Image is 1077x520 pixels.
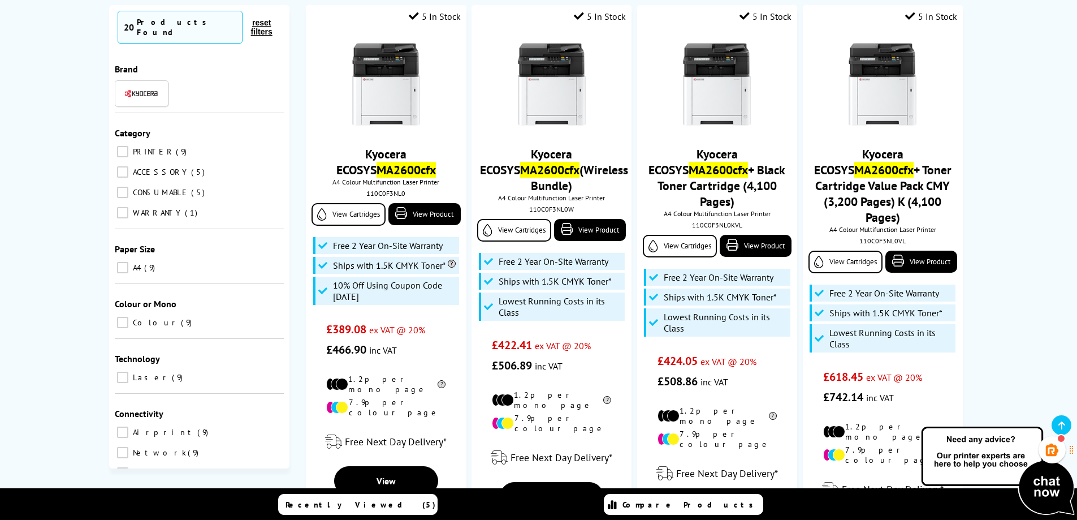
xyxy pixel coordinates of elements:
[117,146,128,157] input: PRINTER 9
[197,427,211,437] span: 9
[643,458,791,489] div: modal_delivery
[117,262,128,273] input: A4 9
[520,162,579,178] mark: MA2600cfx
[676,467,778,480] span: Free Next Day Delivery*
[823,369,863,384] span: £618.45
[829,287,939,299] span: Free 2 Year On-Site Warranty
[286,500,436,510] span: Recently Viewed (5)
[377,475,396,487] span: View
[829,327,953,350] span: Lowest Running Costs in its Class
[664,272,773,283] span: Free 2 Year On-Site Warranty
[345,435,447,448] span: Free Next Day Delivery*
[130,263,143,273] span: A4
[115,408,163,419] span: Connectivity
[554,219,626,241] a: View Product
[509,42,594,127] img: kyocera-ma2600cfx-front-main-small.jpg
[312,178,460,186] span: A4 Colour Multifunction Laser Printer
[117,317,128,328] input: Colour 9
[480,146,628,194] a: Kyocera ECOSYSMA2600cfx(Wireless Bundle)
[115,243,155,255] span: Paper Size
[124,89,158,98] img: Kyocera
[130,317,180,328] span: Colour
[823,422,942,442] li: 1.2p per mono page
[535,360,563,372] span: inc VAT
[689,162,748,178] mark: MA2600cfx
[130,468,153,478] span: USB
[137,17,236,37] div: Products Found
[499,276,612,287] span: Ships with 1.5K CMYK Toner*
[181,317,194,328] span: 9
[124,22,134,33] span: 20
[326,342,366,357] span: £466.90
[312,203,386,226] a: View Cartridges
[720,235,791,257] a: View Product
[905,11,957,22] div: 5 In Stock
[499,256,608,267] span: Free 2 Year On-Site Warranty
[477,442,626,474] div: modal_delivery
[492,338,532,353] span: £422.41
[492,413,611,433] li: 7.9p per colour page
[854,162,914,178] mark: MA2600cfx
[409,11,461,22] div: 5 In Stock
[477,219,551,242] a: View Cartridges
[333,280,456,302] span: 10% Off Using Coupon Code [DATE]
[492,390,611,410] li: 1.2p per mono page
[808,474,957,505] div: modal_delivery
[477,194,626,202] span: A4 Colour Multifunction Laser Printer
[336,146,436,178] a: Kyocera ECOSYSMA2600cfx
[866,392,894,403] span: inc VAT
[130,167,190,177] span: ACCESSORY
[334,466,438,496] a: View
[511,451,612,464] span: Free Next Day Delivery*
[388,203,460,225] a: View Product
[500,482,604,512] a: View
[808,251,883,273] a: View Cartridges
[811,237,954,245] div: 110C0F3NL0VL
[492,358,532,373] span: £506.89
[814,146,951,225] a: Kyocera ECOSYSMA2600cfx+ Toner Cartridge Value Pack CMY (3,200 Pages) K (4,100 Pages)
[312,426,460,458] div: modal_delivery
[604,494,763,515] a: Compare Products
[664,311,787,334] span: Lowest Running Costs in its Class
[115,298,176,310] span: Colour or Mono
[535,340,591,351] span: ex VAT @ 20%
[130,208,184,218] span: WARRANTY
[154,468,167,478] span: 9
[648,146,785,209] a: Kyocera ECOSYSMA2600cfx+ Black Toner Cartridge (4,100 Pages)
[499,295,622,318] span: Lowest Running Costs in its Class
[369,345,397,356] span: inc VAT
[188,448,201,458] span: 9
[185,208,200,218] span: 1
[333,240,443,251] span: Free 2 Year On-Site Warranty
[574,11,626,22] div: 5 In Stock
[646,221,789,229] div: 110C0F3NL0KVL
[643,209,791,218] span: A4 Colour Multifunction Laser Printer
[480,205,623,213] div: 110C0F3NL0W
[326,322,366,337] span: £389.08
[115,63,138,75] span: Brand
[700,356,756,367] span: ex VAT @ 20%
[840,42,925,127] img: kyocera-ma2600cfx-front-main-small.jpg
[377,162,436,178] mark: MA2600cfx
[191,187,207,197] span: 5
[658,406,777,426] li: 1.2p per mono page
[130,427,196,437] span: Airprint
[314,189,457,197] div: 110C0F3NL0
[658,354,698,368] span: £424.05
[823,445,942,465] li: 7.9p per colour page
[130,187,190,197] span: CONSUMABLE
[919,425,1077,518] img: Open Live Chat window
[117,447,128,458] input: Network 9
[117,187,128,198] input: CONSUMABLE 5
[700,376,728,388] span: inc VAT
[658,374,698,389] span: £508.86
[842,483,944,496] span: Free Next Day Delivery*
[117,427,128,438] input: Airprint 9
[117,372,128,383] input: Laser 9
[115,353,160,364] span: Technology
[344,42,429,127] img: kyocera-ma2600cfx-front-main-small.jpg
[144,263,158,273] span: 9
[664,291,777,303] span: Ships with 1.5K CMYK Toner*
[622,500,759,510] span: Compare Products
[117,467,128,479] input: USB 9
